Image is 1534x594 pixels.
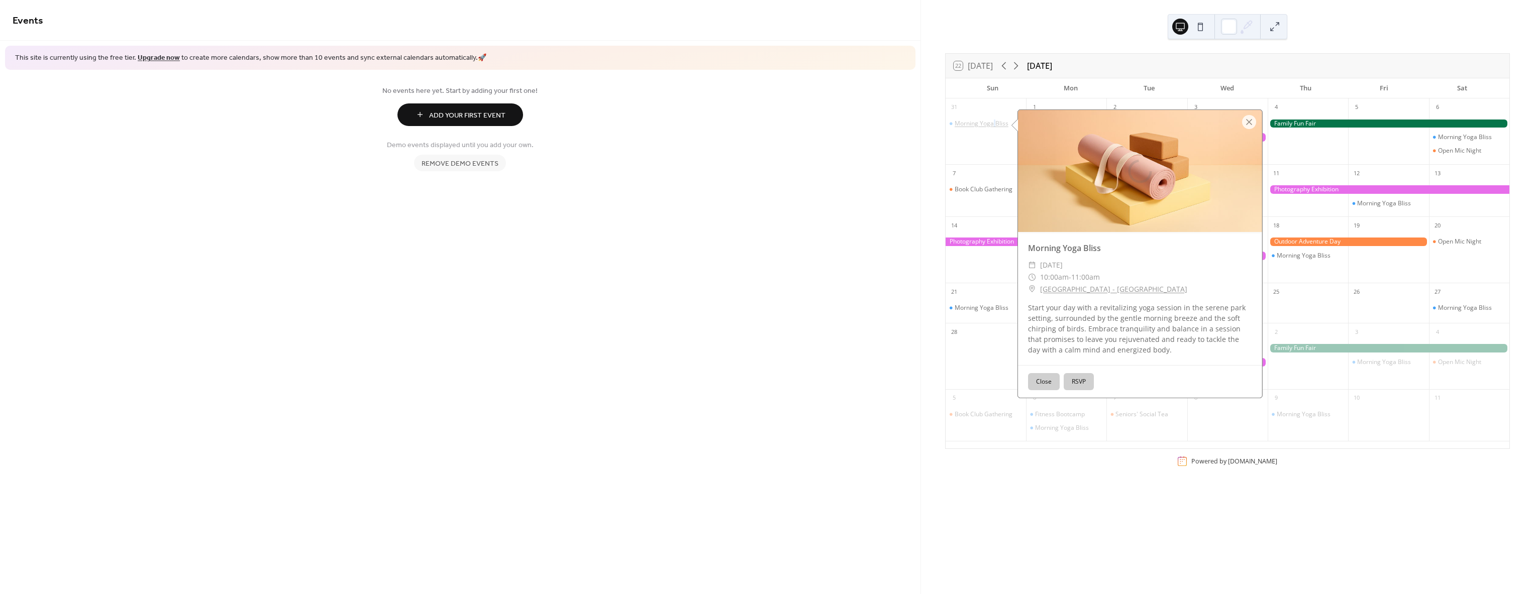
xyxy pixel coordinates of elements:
div: ​ [1028,271,1036,283]
div: Fitness Bootcamp [1026,410,1106,418]
div: Seniors' Social Tea [1115,410,1168,418]
div: Outdoor Adventure Day [1268,237,1429,246]
div: ​ [1028,259,1036,271]
div: Sat [1423,78,1501,98]
div: 18 [1271,220,1282,231]
div: 3 [1351,326,1362,337]
div: Powered by [1191,457,1277,465]
div: Family Fun Fair [1268,120,1509,128]
div: 26 [1351,286,1362,297]
div: Morning Yoga Bliss [1277,252,1331,260]
div: Open Mic Night [1429,147,1509,155]
div: 20 [1432,220,1443,231]
div: Start your day with a revitalizing yoga session in the serene park setting, surrounded by the gen... [1018,302,1262,355]
div: Open Mic Night [1429,358,1509,366]
div: Morning Yoga Bliss [1357,199,1411,207]
div: Open Mic Night [1438,147,1481,155]
div: Morning Yoga Bliss [1438,133,1492,141]
div: Morning Yoga Bliss [1268,252,1348,260]
div: ​ [1028,283,1036,295]
div: Morning Yoga Bliss [1438,304,1492,312]
div: 2 [1109,102,1120,113]
div: 6 [1432,102,1443,113]
div: Fitness Bootcamp [1035,410,1085,418]
div: 27 [1432,286,1443,297]
div: Morning Yoga Bliss [1429,304,1509,312]
span: Add Your First Event [429,110,505,121]
a: Add Your First Event [13,103,908,126]
div: Book Club Gathering [955,410,1012,418]
div: Book Club Gathering [946,410,1026,418]
div: 1 [1029,102,1040,113]
div: Morning Yoga Bliss [1035,424,1089,432]
div: Morning Yoga Bliss [1429,133,1509,141]
button: Remove demo events [414,155,506,171]
span: 11:00am [1071,271,1100,283]
button: Close [1028,373,1060,390]
div: Thu [1267,78,1345,98]
div: Wed [1188,78,1267,98]
div: Photography Exhibition [1268,185,1509,194]
div: 11 [1271,168,1282,179]
div: Book Club Gathering [946,185,1026,193]
div: Morning Yoga Bliss [1018,242,1262,254]
div: Mon [1032,78,1110,98]
a: [DOMAIN_NAME] [1228,457,1277,465]
div: [DATE] [1027,60,1052,72]
div: 25 [1271,286,1282,297]
div: Morning Yoga Bliss [1348,199,1428,207]
div: Tue [1110,78,1188,98]
span: Events [13,11,43,31]
div: Morning Yoga Bliss [1268,410,1348,418]
div: 9 [1271,393,1282,404]
span: Remove demo events [422,158,498,169]
span: Demo events displayed until you add your own. [387,140,534,150]
div: Morning Yoga Bliss [955,304,1008,312]
a: [GEOGRAPHIC_DATA] - [GEOGRAPHIC_DATA] [1040,283,1187,295]
div: 4 [1271,102,1282,113]
div: 28 [949,326,960,337]
div: Book Club Gathering [955,185,1012,193]
div: Family Fun Fair [1268,344,1509,352]
span: [DATE] [1040,259,1063,271]
div: 13 [1432,168,1443,179]
div: Morning Yoga Bliss [1357,358,1411,366]
div: 5 [1351,102,1362,113]
button: Add Your First Event [397,103,523,126]
div: 12 [1351,168,1362,179]
div: Morning Yoga Bliss [946,120,1026,128]
div: 19 [1351,220,1362,231]
div: Fri [1345,78,1423,98]
span: - [1069,271,1071,283]
div: Sun [954,78,1032,98]
div: 7 [949,168,960,179]
div: 10 [1351,393,1362,404]
div: 14 [949,220,960,231]
div: Open Mic Night [1438,237,1481,246]
div: 11 [1432,393,1443,404]
div: 4 [1432,326,1443,337]
div: 2 [1271,326,1282,337]
div: 3 [1190,102,1201,113]
div: Open Mic Night [1429,237,1509,246]
button: RSVP [1064,373,1094,390]
div: Morning Yoga Bliss [1026,424,1106,432]
a: Upgrade now [138,51,180,65]
span: This site is currently using the free tier. to create more calendars, show more than 10 events an... [15,53,486,63]
div: Morning Yoga Bliss [1277,410,1331,418]
span: 10:00am [1040,271,1069,283]
div: Open Mic Night [1438,358,1481,366]
div: Seniors' Social Tea [1106,410,1187,418]
div: 21 [949,286,960,297]
span: No events here yet. Start by adding your first one! [13,85,908,96]
div: Morning Yoga Bliss [1348,358,1428,366]
div: 31 [949,102,960,113]
div: 5 [949,393,960,404]
div: Morning Yoga Bliss [946,304,1026,312]
div: Morning Yoga Bliss [955,120,1008,128]
div: Photography Exhibition [946,237,1026,246]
